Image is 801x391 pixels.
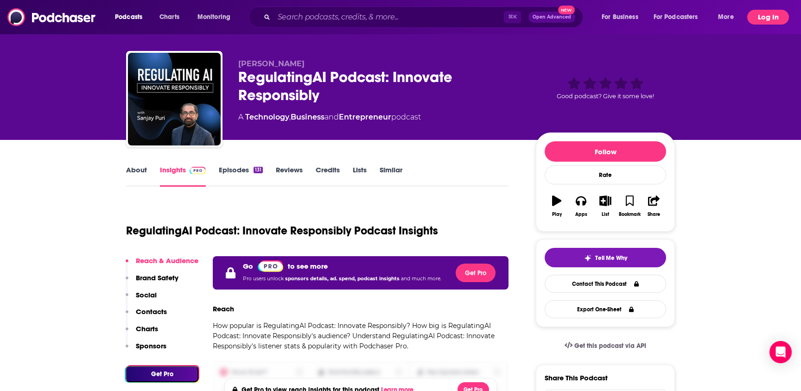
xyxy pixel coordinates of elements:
button: Bookmark [617,189,642,223]
button: tell me why sparkleTell Me Why [545,248,666,267]
div: Play [552,212,562,217]
div: Good podcast? Give it some love! [536,59,675,117]
span: Podcasts [115,11,142,24]
img: Podchaser - Follow, Share and Rate Podcasts [7,8,96,26]
a: Get this podcast via API [557,334,654,357]
span: [PERSON_NAME] [238,59,305,68]
input: Search podcasts, credits, & more... [274,10,504,25]
button: Apps [569,189,593,223]
div: Open Intercom Messenger [769,341,792,363]
p: Charts [136,324,158,333]
div: Search podcasts, credits, & more... [257,6,592,28]
button: Charts [126,324,158,341]
a: Similar [380,165,402,187]
p: Contacts [136,307,167,316]
span: Tell Me Why [595,254,627,262]
button: Reach & Audience [126,256,198,273]
a: Reviews [276,165,303,187]
a: Episodes131 [219,165,263,187]
a: Contact This Podcast [545,275,666,293]
img: Podchaser Pro [190,167,206,174]
span: ⌘ K [504,11,521,23]
div: Share [648,212,660,217]
a: Entrepreneur [339,113,391,121]
button: Get Pro [456,264,496,282]
a: Business [291,113,324,121]
div: Bookmark [619,212,641,217]
span: Open Advanced [533,15,571,19]
span: , [289,113,291,121]
button: open menu [648,10,712,25]
div: Rate [545,165,666,184]
span: For Business [602,11,638,24]
span: sponsors details, ad. spend, podcast insights [285,276,401,282]
a: Credits [316,165,340,187]
a: Technology [245,113,289,121]
button: Follow [545,141,666,162]
span: More [718,11,734,24]
button: open menu [595,10,650,25]
div: Apps [575,212,587,217]
div: A podcast [238,112,421,123]
button: Export One-Sheet [545,300,666,318]
img: tell me why sparkle [584,254,591,262]
span: Monitoring [197,11,230,24]
button: Log In [747,10,789,25]
button: Sponsors [126,341,166,359]
h3: Reach [213,304,234,313]
h1: RegulatingAI Podcast: Innovate Responsibly Podcast Insights [126,224,438,238]
p: Go [243,262,253,271]
button: Play [545,189,569,223]
div: 131 [254,167,263,173]
button: Open AdvancedNew [528,12,575,23]
a: Lists [353,165,367,187]
button: List [593,189,617,223]
button: open menu [108,10,154,25]
button: Brand Safety [126,273,178,290]
button: open menu [712,10,745,25]
a: Pro website [258,260,283,272]
span: and [324,113,339,121]
div: List [602,212,609,217]
img: RegulatingAI Podcast: Innovate Responsibly [128,53,221,145]
button: Social [126,290,157,308]
button: Contacts [126,307,167,324]
a: About [126,165,147,187]
p: How popular is RegulatingAI Podcast: Innovate Responsibly? How big is RegulatingAI Podcast: Innov... [213,321,509,351]
span: Good podcast? Give it some love! [557,93,654,100]
a: Charts [153,10,185,25]
span: Get this podcast via API [574,342,646,350]
button: Get Pro [126,366,198,382]
a: InsightsPodchaser Pro [160,165,206,187]
p: Brand Safety [136,273,178,282]
p: Sponsors [136,341,166,350]
span: For Podcasters [654,11,698,24]
p: to see more [288,262,328,271]
span: New [558,6,575,14]
p: Reach & Audience [136,256,198,265]
span: Charts [159,11,179,24]
button: open menu [191,10,242,25]
h3: Share This Podcast [545,373,608,382]
img: Podchaser Pro [258,260,283,272]
p: Social [136,290,157,299]
p: Pro users unlock and much more. [243,272,441,286]
button: Share [642,189,666,223]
